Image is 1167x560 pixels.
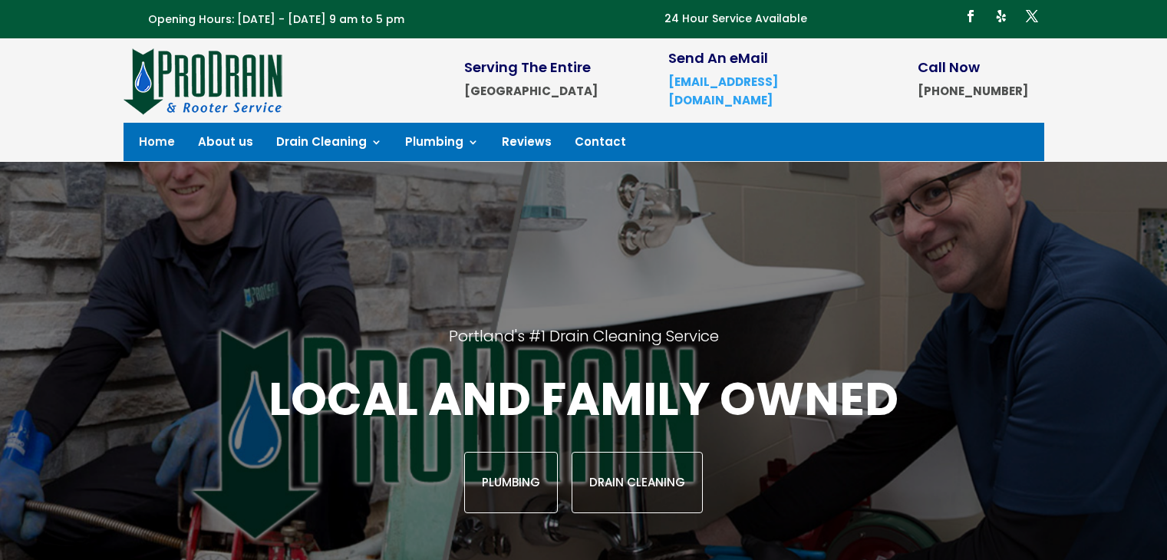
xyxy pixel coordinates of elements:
[464,452,558,513] a: Plumbing
[958,4,983,28] a: Follow on Facebook
[668,74,778,108] a: [EMAIL_ADDRESS][DOMAIN_NAME]
[152,369,1014,513] div: Local and family owned
[464,83,598,99] strong: [GEOGRAPHIC_DATA]
[918,58,980,77] span: Call Now
[464,58,591,77] span: Serving The Entire
[152,326,1014,369] h2: Portland's #1 Drain Cleaning Service
[572,452,703,513] a: Drain Cleaning
[989,4,1014,28] a: Follow on Yelp
[198,137,253,153] a: About us
[575,137,626,153] a: Contact
[139,137,175,153] a: Home
[664,10,807,28] p: 24 Hour Service Available
[405,137,479,153] a: Plumbing
[918,83,1028,99] strong: [PHONE_NUMBER]
[1020,4,1044,28] a: Follow on X
[148,12,404,27] span: Opening Hours: [DATE] - [DATE] 9 am to 5 pm
[668,48,768,68] span: Send An eMail
[502,137,552,153] a: Reviews
[276,137,382,153] a: Drain Cleaning
[124,46,284,115] img: site-logo-100h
